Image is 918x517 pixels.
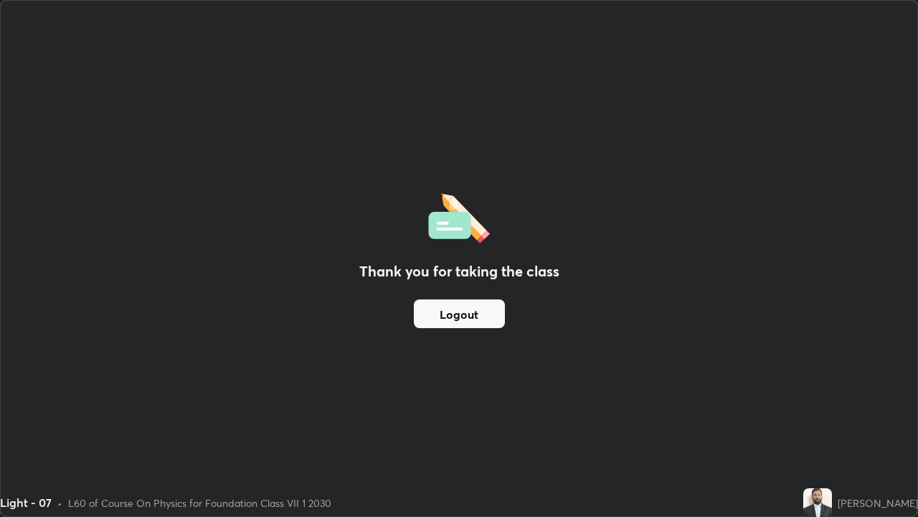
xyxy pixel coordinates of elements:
[414,299,505,328] button: Logout
[803,488,832,517] img: 75a22aada9954efd80210092d85c1652.jpg
[68,495,331,511] div: L60 of Course On Physics for Foundation Class VII 1 2030
[359,261,559,282] h2: Thank you for taking the class
[838,495,918,511] div: [PERSON_NAME]
[428,189,490,243] img: offlineFeedback.1438e8b3.svg
[57,495,62,511] div: •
